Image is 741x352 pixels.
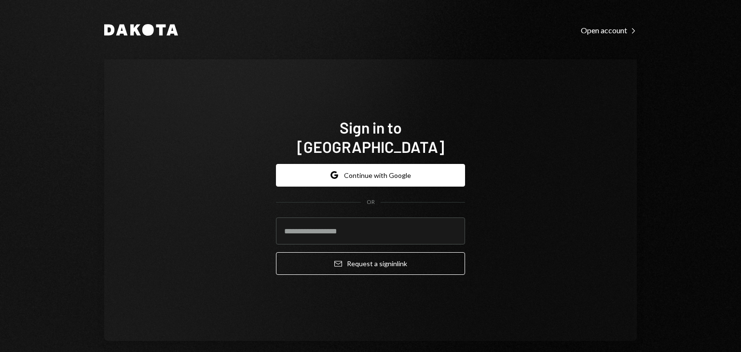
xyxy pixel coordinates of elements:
[581,25,637,35] a: Open account
[276,118,465,156] h1: Sign in to [GEOGRAPHIC_DATA]
[367,198,375,206] div: OR
[276,252,465,275] button: Request a signinlink
[276,164,465,187] button: Continue with Google
[581,26,637,35] div: Open account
